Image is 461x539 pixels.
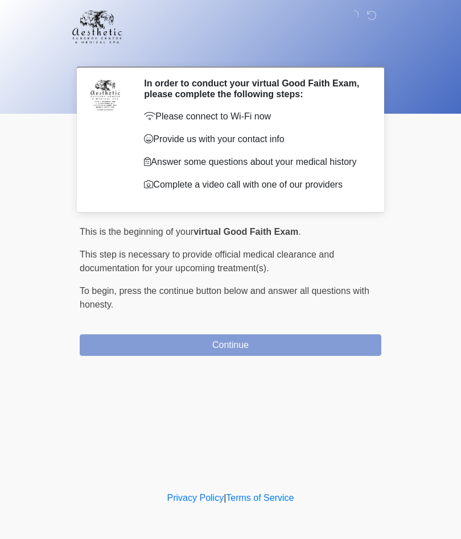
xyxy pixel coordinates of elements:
p: Please connect to Wi-Fi now [144,110,364,123]
p: Answer some questions about your medical history [144,155,364,169]
span: To begin, [80,286,119,296]
a: | [224,493,226,503]
img: Agent Avatar [88,78,122,112]
button: Continue [80,334,381,356]
strong: virtual Good Faith Exam [194,227,298,237]
span: This is the beginning of your [80,227,194,237]
p: Provide us with your contact info [144,132,364,146]
a: Privacy Policy [167,493,224,503]
span: press the continue button below and answer all questions with honesty. [80,286,369,309]
a: Terms of Service [226,493,294,503]
p: Complete a video call with one of our providers [144,178,364,192]
h2: In order to conduct your virtual Good Faith Exam, please complete the following steps: [144,78,364,99]
img: Aesthetic Surgery Centre, PLLC Logo [68,9,126,45]
span: . [298,227,301,237]
span: This step is necessary to provide official medical clearance and documentation for your upcoming ... [80,250,334,273]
